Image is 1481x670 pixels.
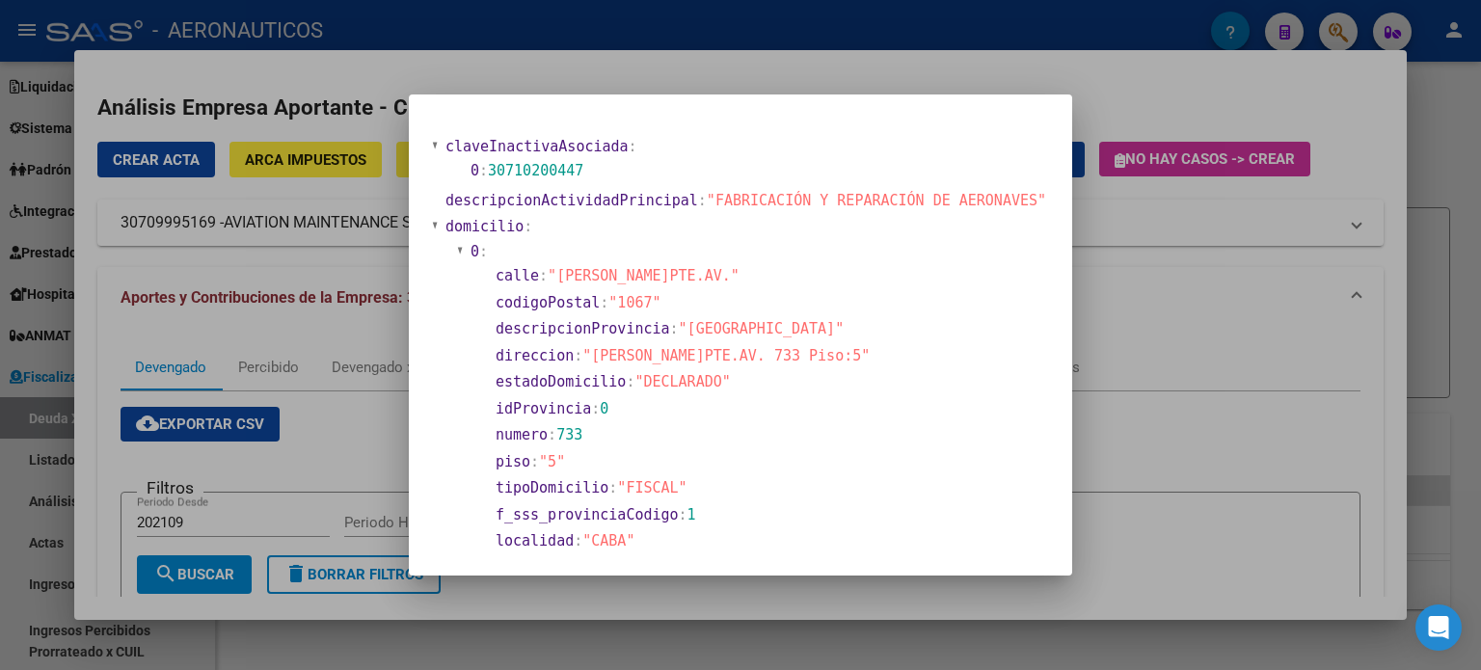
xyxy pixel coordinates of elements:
[496,320,670,337] span: descripcionProvincia
[548,267,740,284] span: "[PERSON_NAME]PTE.AV."
[679,506,687,523] span: :
[479,243,488,260] span: :
[600,294,608,311] span: :
[687,506,696,523] span: 1
[591,400,600,417] span: :
[524,218,532,235] span: :
[548,426,556,443] span: :
[496,267,539,284] span: calle
[496,453,530,470] span: piso
[496,506,679,523] span: f_sss_provinciaCodigo
[479,162,488,179] span: :
[574,532,582,549] span: :
[629,138,637,155] span: :
[1415,604,1462,651] div: Open Intercom Messenger
[496,426,548,443] span: numero
[471,162,479,179] span: 0
[670,320,679,337] span: :
[679,320,845,337] span: "[GEOGRAPHIC_DATA]"
[539,267,548,284] span: :
[617,479,687,496] span: "FISCAL"
[496,479,608,496] span: tipoDomicilio
[600,400,608,417] span: 0
[496,532,574,549] span: localidad
[582,347,870,364] span: "[PERSON_NAME]PTE.AV. 733 Piso:5"
[496,400,591,417] span: idProvincia
[626,373,634,390] span: :
[488,162,583,179] span: 30710200447
[574,347,582,364] span: :
[556,426,582,443] span: 733
[496,294,600,311] span: codigoPostal
[582,532,634,549] span: "CABA"
[445,138,629,155] span: claveInactivaAsociada
[445,192,698,209] span: descripcionActividadPrincipal
[608,479,617,496] span: :
[496,347,574,364] span: direccion
[471,243,479,260] span: 0
[608,294,660,311] span: "1067"
[530,453,539,470] span: :
[496,373,626,390] span: estadoDomicilio
[539,453,565,470] span: "5"
[445,218,524,235] span: domicilio
[634,373,730,390] span: "DECLARADO"
[707,192,1046,209] span: "FABRICACIÓN Y REPARACIÓN DE AERONAVES"
[698,192,707,209] span: :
